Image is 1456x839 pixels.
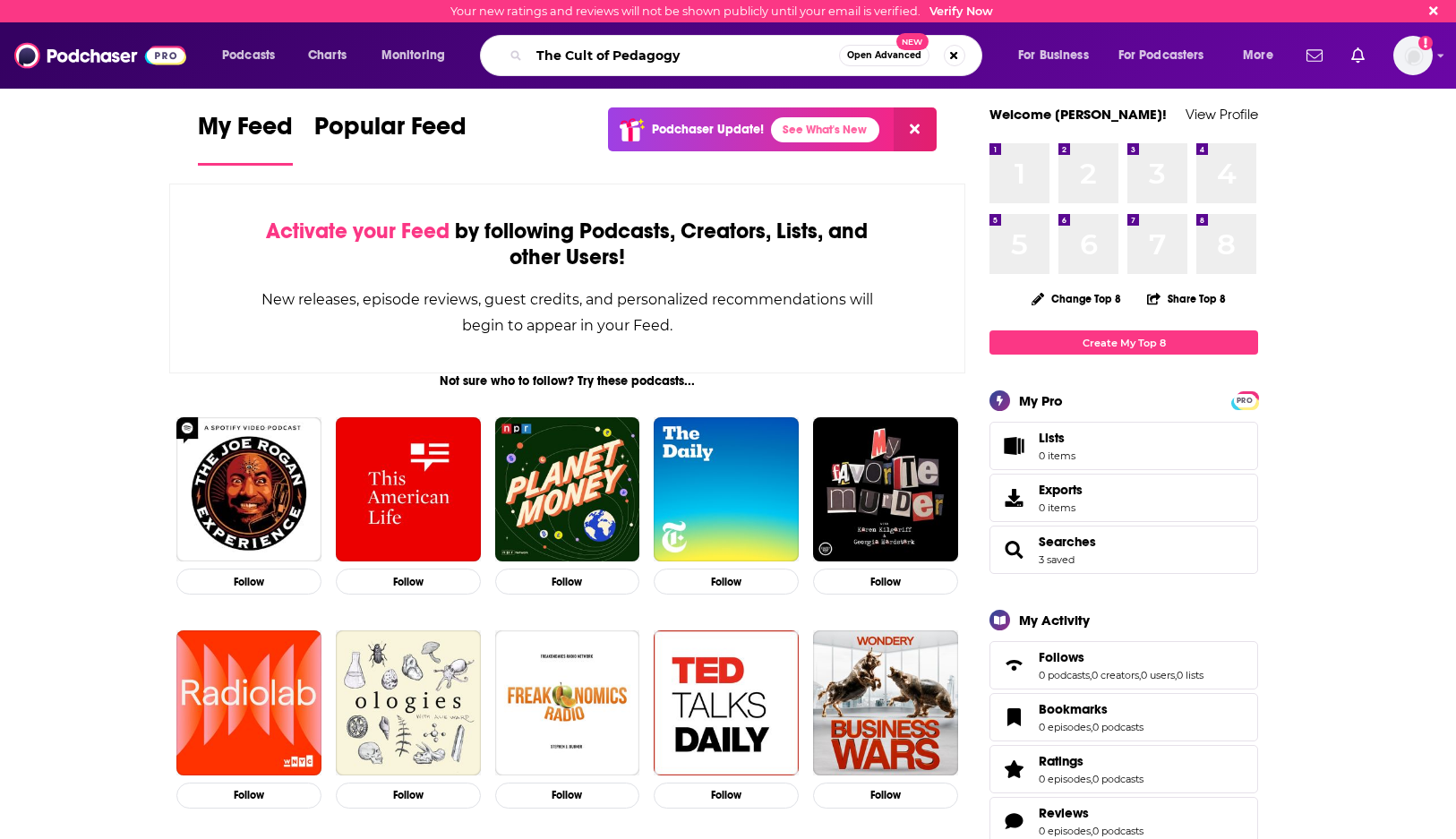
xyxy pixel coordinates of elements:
[210,41,298,70] button: open menu
[1039,649,1203,665] a: Follows
[813,630,958,775] img: Business Wars
[1177,669,1203,681] a: 0 lists
[222,43,275,68] span: Podcasts
[989,641,1258,689] span: Follows
[654,783,799,809] button: Follow
[1092,773,1143,785] a: 0 podcasts
[1018,43,1089,68] span: For Business
[1039,825,1091,837] a: 0 episodes
[996,433,1032,458] span: Lists
[771,117,879,142] a: See What's New
[1107,41,1230,70] button: open menu
[308,43,347,68] span: Charts
[529,41,839,70] input: Search podcasts, credits, & more...
[654,569,799,595] button: Follow
[14,39,186,73] img: Podchaser - Follow, Share and Rate Podcasts
[1039,669,1090,681] a: 0 podcasts
[450,4,993,18] div: Your new ratings and reviews will not be shown publicly until your email is verified.
[996,705,1032,730] a: Bookmarks
[1175,669,1177,681] span: ,
[1039,501,1083,514] span: 0 items
[497,35,999,76] div: Search podcasts, credits, & more...
[1090,669,1092,681] span: ,
[336,630,481,775] img: Ologies with Alie Ward
[176,569,321,595] button: Follow
[996,653,1032,678] a: Follows
[989,106,1167,123] a: Welcome [PERSON_NAME]!
[813,569,958,595] button: Follow
[1139,669,1141,681] span: ,
[1418,36,1433,50] svg: Email not verified
[1039,482,1083,498] span: Exports
[929,4,993,18] a: Verify Now
[198,111,293,152] span: My Feed
[1118,43,1204,68] span: For Podcasters
[654,417,799,562] img: The Daily
[1344,40,1372,71] a: Show notifications dropdown
[1234,394,1255,407] span: PRO
[1091,825,1092,837] span: ,
[336,783,481,809] button: Follow
[996,809,1032,834] a: Reviews
[1393,36,1433,75] img: User Profile
[1091,773,1092,785] span: ,
[813,417,958,562] img: My Favorite Murder with Karen Kilgariff and Georgia Hardstark
[266,218,450,244] span: Activate your Feed
[260,218,875,270] div: by following Podcasts, Creators, Lists, and other Users!
[495,630,640,775] img: Freakonomics Radio
[336,569,481,595] button: Follow
[495,569,640,595] button: Follow
[369,41,468,70] button: open menu
[176,630,321,775] img: Radiolab
[989,422,1258,470] a: Lists
[1186,106,1258,123] a: View Profile
[1039,753,1143,769] a: Ratings
[1019,392,1063,409] div: My Pro
[1039,721,1091,733] a: 0 episodes
[1039,805,1089,821] span: Reviews
[1039,534,1096,550] a: Searches
[996,537,1032,562] a: Searches
[996,757,1032,782] a: Ratings
[1039,553,1075,566] a: 3 saved
[1092,669,1139,681] a: 0 creators
[989,330,1258,355] a: Create My Top 8
[176,417,321,562] img: The Joe Rogan Experience
[839,45,929,66] button: Open AdvancedNew
[1039,430,1075,446] span: Lists
[847,51,921,60] span: Open Advanced
[1039,649,1084,665] span: Follows
[1146,281,1227,316] button: Share Top 8
[1039,701,1143,717] a: Bookmarks
[495,783,640,809] button: Follow
[1021,287,1132,310] button: Change Top 8
[989,526,1258,574] span: Searches
[495,417,640,562] img: Planet Money
[654,630,799,775] img: TED Talks Daily
[996,485,1032,510] span: Exports
[652,122,764,137] p: Podchaser Update!
[314,111,467,166] a: Popular Feed
[1006,41,1111,70] button: open menu
[1393,36,1433,75] button: Show profile menu
[1039,773,1091,785] a: 0 episodes
[1092,721,1143,733] a: 0 podcasts
[198,111,293,166] a: My Feed
[336,417,481,562] img: This American Life
[1230,41,1296,70] button: open menu
[989,693,1258,741] span: Bookmarks
[1039,753,1083,769] span: Ratings
[1092,825,1143,837] a: 0 podcasts
[1039,701,1108,717] span: Bookmarks
[1299,40,1330,71] a: Show notifications dropdown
